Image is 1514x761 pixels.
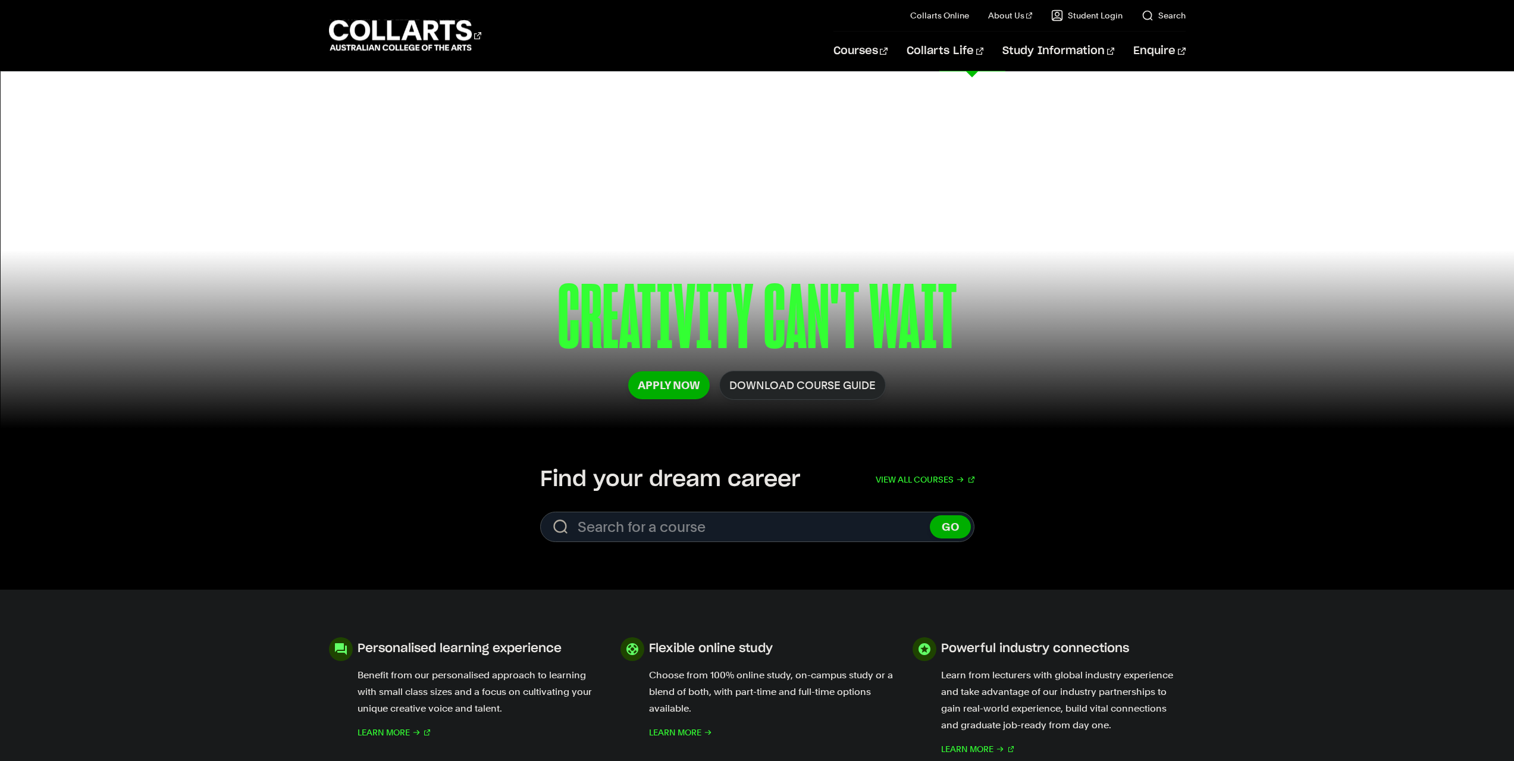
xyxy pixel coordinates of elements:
[329,18,481,52] div: Go to homepage
[907,32,983,71] a: Collarts Life
[358,637,562,660] h3: Personalised learning experience
[988,10,1032,21] a: About Us
[930,515,971,538] button: GO
[649,637,773,660] h3: Flexible online study
[628,371,710,399] a: Apply Now
[1002,32,1114,71] a: Study Information
[876,466,974,493] a: View all courses
[941,637,1129,660] h3: Powerful industry connections
[910,10,969,21] a: Collarts Online
[649,724,712,741] a: Learn More
[1133,32,1185,71] a: Enquire
[941,741,1014,757] a: Learn More
[540,466,800,493] h2: Find your dream career
[1142,10,1186,21] a: Search
[833,32,888,71] a: Courses
[941,667,1186,734] p: Learn from lecturers with global industry experience and take advantage of our industry partnersh...
[649,724,701,741] span: Learn More
[540,512,974,542] form: Search
[358,724,431,741] a: Learn More
[941,741,993,757] span: Learn More
[649,667,894,717] p: Choose from 100% online study, on-campus study or a blend of both, with part-time and full-time o...
[457,273,1057,371] p: CREATIVITY CAN'T WAIT
[358,724,410,741] span: Learn More
[358,667,602,717] p: Benefit from our personalised approach to learning with small class sizes and a focus on cultivat...
[1051,10,1123,21] a: Student Login
[540,512,974,542] input: Search for a course
[719,371,886,400] a: Download Course Guide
